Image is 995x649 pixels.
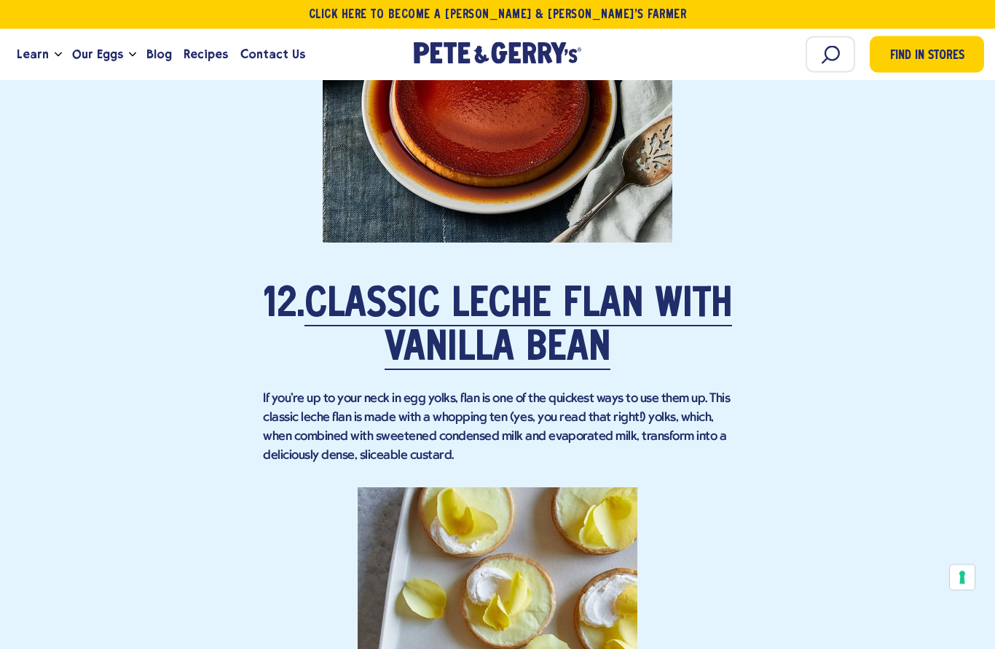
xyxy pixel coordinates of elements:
[806,36,855,73] input: Search
[55,52,62,58] button: Open the dropdown menu for Learn
[72,45,123,63] span: Our Eggs
[141,35,178,74] a: Blog
[66,35,129,74] a: Our Eggs
[870,36,984,73] a: Find in Stores
[184,45,228,63] span: Recipes
[240,45,305,63] span: Contact Us
[146,45,172,63] span: Blog
[11,35,55,74] a: Learn
[129,52,136,58] button: Open the dropdown menu for Our Eggs
[178,35,234,74] a: Recipes
[17,45,49,63] span: Learn
[890,47,964,66] span: Find in Stores
[950,565,975,590] button: Your consent preferences for tracking technologies
[263,390,732,466] p: If you're up to your neck in egg yolks, flan is one of the quickest ways to use them up. This cla...
[304,286,732,371] a: Classic Leche Flan With Vanilla Bean
[235,35,311,74] a: Contact Us
[263,284,732,371] h2: 12.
